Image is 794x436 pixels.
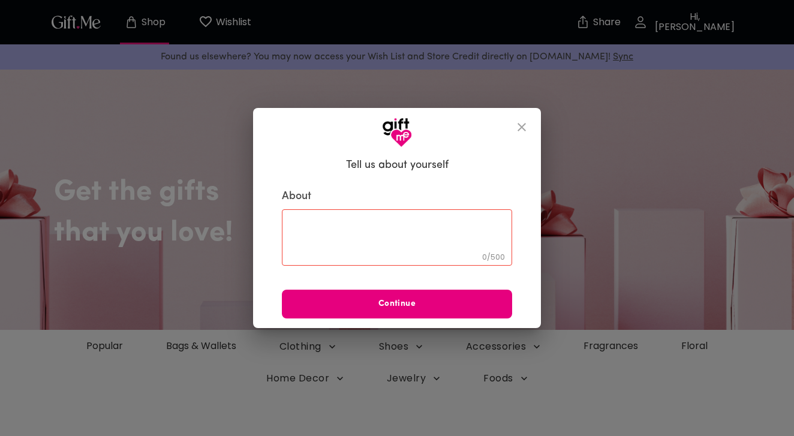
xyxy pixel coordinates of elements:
[282,190,512,204] label: About
[282,297,512,311] span: Continue
[507,113,536,142] button: close
[482,252,505,262] span: 0 / 500
[382,118,412,148] img: GiftMe Logo
[346,158,449,173] h6: Tell us about yourself
[282,290,512,318] button: Continue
